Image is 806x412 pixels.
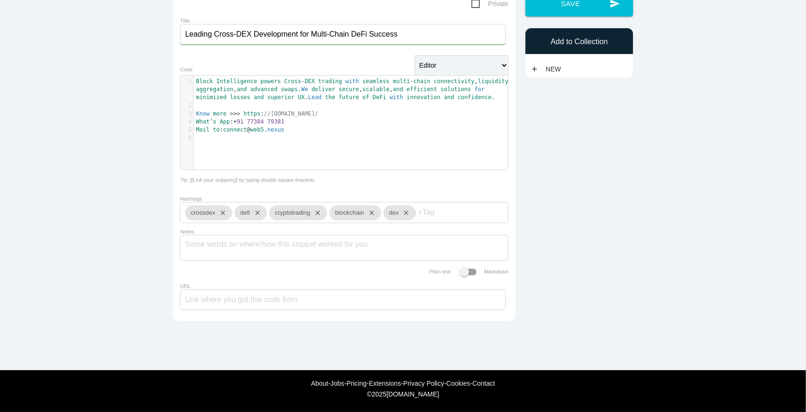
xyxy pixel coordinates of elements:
span: - [410,78,413,85]
span: efficient [407,86,437,93]
span: and [237,86,247,93]
a: Pricing [346,380,367,387]
div: dex [383,205,416,220]
span: : [196,110,318,117]
i: close [215,205,227,220]
span: of [362,94,369,101]
div: crossdex [185,205,232,220]
span: Intelligence [216,78,257,85]
i: close [310,205,321,220]
span: confidence [458,94,492,101]
span: aggregation [196,86,233,93]
span: + [234,118,237,125]
span: 2025 [372,390,386,398]
span: chain [414,78,430,85]
span: for [475,86,485,93]
a: Contact [472,380,495,387]
span: seamless [362,78,390,85]
span: future [339,94,359,101]
label: URL [180,283,190,289]
div: © [DOMAIN_NAME] [124,390,682,398]
span: 79381 [267,118,284,125]
span: We [301,86,308,93]
div: blockchain [329,205,381,220]
div: cryptotrading [269,205,327,220]
div: 1 [180,78,193,86]
span: liquidity [478,78,509,85]
span: connect [223,126,247,133]
span: https [243,110,260,117]
span: , , . , , . . [196,78,512,101]
span: secure [339,86,359,93]
a: Jobs [330,380,344,387]
span: Lead [308,94,322,101]
div: - - - - - - [5,380,801,387]
span: @ [247,126,250,133]
span: DEX [305,78,315,85]
span: scalable [362,86,390,93]
span: Know [196,110,210,117]
span: innovation [407,94,440,101]
span: App [220,118,230,125]
span: web5 [250,126,264,133]
span: Mail [196,126,210,133]
span: - [301,78,305,85]
i: close [399,205,410,220]
span: deliver [312,86,336,93]
span: powers [260,78,281,85]
a: Extensions [369,380,401,387]
span: and [393,86,403,93]
i: close [364,205,376,220]
span: 77384 [247,118,264,125]
span: swaps [281,86,298,93]
span: trading [318,78,342,85]
div: 3 [180,110,193,118]
input: +Tag [418,202,475,222]
span: more [213,110,227,117]
input: What does this code do? [180,24,506,45]
span: multi [393,78,410,85]
span: connectivity [434,78,475,85]
a: Privacy Policy [403,380,444,387]
span: losses [230,94,250,101]
input: Link where you got this code from [180,289,506,310]
div: 6 [180,134,193,142]
label: Plain text Markdown [429,269,509,274]
span: Cross [284,78,301,85]
span: What’s [196,118,216,125]
span: : [196,118,284,125]
span: and [444,94,454,101]
span: UX [298,94,305,101]
label: Title [180,18,190,23]
span: with [345,78,359,85]
div: defi [235,205,267,220]
span: DeFi [373,94,386,101]
i: add [530,61,539,78]
span: minimized [196,94,227,101]
a: addNew [530,61,566,78]
span: the [325,94,336,101]
div: 2 [180,101,193,109]
span: superior [267,94,295,101]
span: advanced [250,86,278,93]
label: Notes [180,229,194,235]
span: 91 [237,118,243,125]
i: close [250,205,261,220]
i: Tip: [[Link your snippets]] by typing double square brackets [180,177,315,183]
label: Hashtags [180,196,202,202]
a: About [311,380,329,387]
span: : . [196,126,284,133]
span: Block [196,78,213,85]
span: //[DOMAIN_NAME]/ [264,110,319,117]
a: Cookies [446,380,470,387]
div: 4 [180,118,193,126]
div: 5 [180,126,193,134]
span: >>> [230,110,240,117]
span: to [213,126,219,133]
h6: Add to Collection [530,38,628,46]
span: with [390,94,403,101]
span: nexus [267,126,284,133]
label: Code [180,67,193,72]
span: solutions [440,86,471,93]
span: and [254,94,264,101]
